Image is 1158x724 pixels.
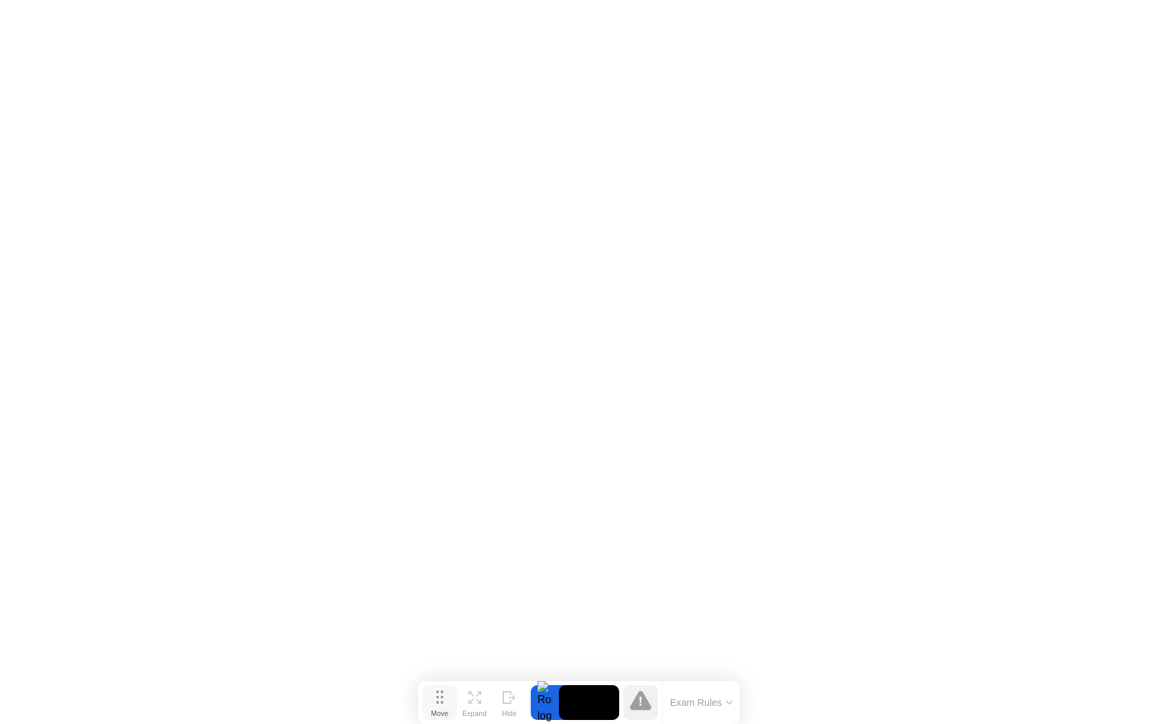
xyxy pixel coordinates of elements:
[462,709,487,717] div: Expand
[666,697,737,709] button: Exam Rules
[431,709,448,717] div: Move
[422,685,457,720] button: Move
[502,709,517,717] div: Hide
[492,685,527,720] button: Hide
[457,685,492,720] button: Expand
